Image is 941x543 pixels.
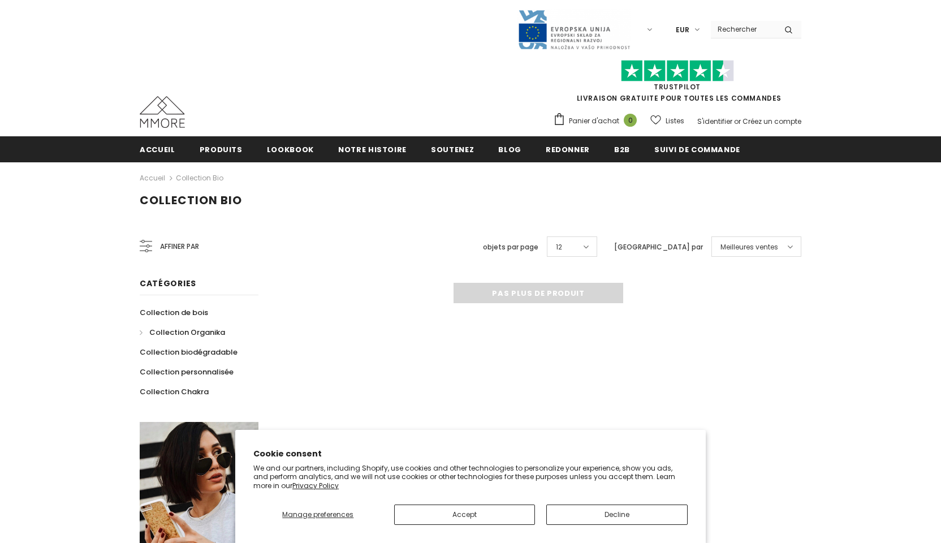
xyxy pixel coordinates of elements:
span: Collection Chakra [140,386,209,397]
a: Suivi de commande [654,136,740,162]
span: Suivi de commande [654,144,740,155]
span: Collection biodégradable [140,347,238,357]
span: LIVRAISON GRATUITE POUR TOUTES LES COMMANDES [553,65,801,103]
a: Créez un compte [743,117,801,126]
span: Collection Organika [149,327,225,338]
span: Listes [666,115,684,127]
button: Decline [546,505,688,525]
span: Catégories [140,278,196,289]
span: Notre histoire [338,144,407,155]
a: Collection Bio [176,173,223,183]
a: Javni Razpis [517,24,631,34]
span: 0 [624,114,637,127]
a: S'identifier [697,117,732,126]
p: We and our partners, including Shopify, use cookies and other technologies to personalize your ex... [253,464,688,490]
span: Collection personnalisée [140,367,234,377]
span: or [734,117,741,126]
a: Collection Organika [140,322,225,342]
img: Faites confiance aux étoiles pilotes [621,60,734,82]
label: objets par page [483,242,538,253]
a: Accueil [140,171,165,185]
span: 12 [556,242,562,253]
a: Collection de bois [140,303,208,322]
span: Collection de bois [140,307,208,318]
span: Collection Bio [140,192,242,208]
input: Search Site [711,21,776,37]
span: Manage preferences [282,510,353,519]
span: Blog [498,144,521,155]
a: Notre histoire [338,136,407,162]
label: [GEOGRAPHIC_DATA] par [614,242,703,253]
img: Cas MMORE [140,96,185,128]
span: Redonner [546,144,590,155]
span: Lookbook [267,144,314,155]
a: Collection personnalisée [140,362,234,382]
a: Lookbook [267,136,314,162]
a: Redonner [546,136,590,162]
img: Javni Razpis [517,9,631,50]
span: Meilleures ventes [720,242,778,253]
span: soutenez [431,144,474,155]
a: Collection Chakra [140,382,209,402]
span: B2B [614,144,630,155]
a: B2B [614,136,630,162]
a: Collection biodégradable [140,342,238,362]
h2: Cookie consent [253,448,688,460]
a: Privacy Policy [292,481,339,490]
button: Manage preferences [253,505,383,525]
span: EUR [676,24,689,36]
a: Panier d'achat 0 [553,113,642,130]
a: soutenez [431,136,474,162]
span: Affiner par [160,240,199,253]
span: Accueil [140,144,175,155]
a: Blog [498,136,521,162]
span: Panier d'achat [569,115,619,127]
a: Listes [650,111,684,131]
button: Accept [394,505,536,525]
a: Produits [200,136,243,162]
a: TrustPilot [654,82,701,92]
span: Produits [200,144,243,155]
a: Accueil [140,136,175,162]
